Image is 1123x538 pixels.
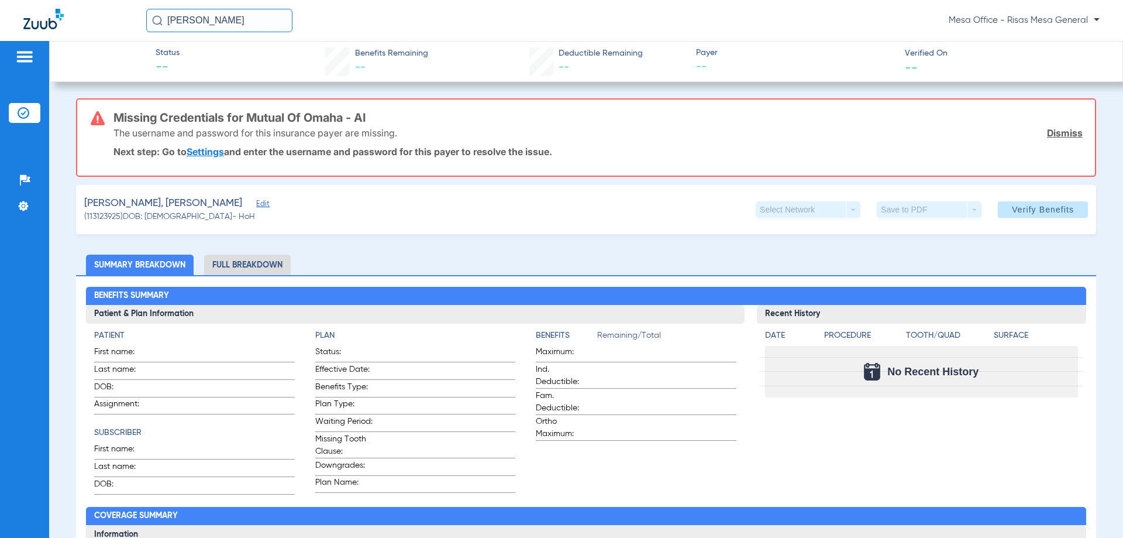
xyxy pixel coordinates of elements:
img: Calendar [864,363,880,381]
img: Zuub Logo [23,9,64,29]
h4: Benefits [536,330,597,342]
p: Next step: Go to and enter the username and password for this payer to resolve the issue. [113,146,1083,157]
span: Benefits Remaining [355,47,428,60]
span: Deductible Remaining [559,47,643,60]
span: Status: [315,346,373,362]
span: Waiting Period: [315,416,373,431]
app-breakdown-title: Surface [994,330,1077,346]
h4: Procedure [824,330,902,342]
iframe: Chat Widget [1065,482,1123,538]
span: Missing Tooth Clause: [315,433,373,458]
span: -- [156,60,180,76]
input: Search for patients [146,9,292,32]
span: DOB: [94,478,151,494]
span: Plan Type: [315,398,373,414]
span: Ortho Maximum: [536,416,593,440]
span: -- [905,61,918,73]
span: Verify Benefits [1012,205,1074,214]
img: Search Icon [152,15,163,26]
span: Assignment: [94,398,151,414]
h4: Date [765,330,814,342]
span: -- [696,60,895,74]
span: Fam. Deductible: [536,390,593,414]
span: -- [559,62,569,73]
h2: Coverage Summary [86,507,1086,526]
app-breakdown-title: Procedure [824,330,902,346]
span: Verified On [905,47,1104,60]
span: No Recent History [887,366,979,378]
li: Summary Breakdown [86,255,194,275]
h3: Missing Credentials for Mutual Of Omaha - AI [113,112,1083,124]
li: Full Breakdown [204,255,291,275]
span: First name: [94,346,151,362]
a: Settings [187,146,224,157]
app-breakdown-title: Tooth/Quad [906,330,990,346]
span: Edit [256,200,267,211]
h4: Surface [994,330,1077,342]
p: The username and password for this insurance payer are missing. [113,127,397,139]
span: Plan Name: [315,477,373,492]
span: Benefits Type: [315,381,373,397]
app-breakdown-title: Date [765,330,814,346]
span: Last name: [94,461,151,477]
span: Remaining/Total [597,330,736,346]
span: (113123925) DOB: [DEMOGRAPHIC_DATA] - HoH [84,211,255,223]
span: Downgrades: [315,460,373,475]
span: Effective Date: [315,364,373,379]
img: error-icon [91,111,105,125]
app-breakdown-title: Benefits [536,330,597,346]
img: hamburger-icon [15,50,34,64]
span: Ind. Deductible: [536,364,593,388]
span: First name: [94,443,151,459]
span: -- [355,62,366,73]
span: [PERSON_NAME], [PERSON_NAME] [84,196,242,211]
span: Maximum: [536,346,593,362]
h3: Patient & Plan Information [86,305,744,324]
span: DOB: [94,381,151,397]
span: Status [156,47,180,59]
span: Payer [696,47,895,59]
span: Last name: [94,364,151,379]
span: Mesa Office - Risas Mesa General [949,15,1100,26]
h4: Subscriber [94,427,294,439]
button: Verify Benefits [998,201,1088,218]
h4: Patient [94,330,294,342]
h3: Recent History [757,305,1086,324]
h2: Benefits Summary [86,287,1086,306]
h4: Tooth/Quad [906,330,990,342]
a: Dismiss [1047,127,1083,139]
h4: Plan [315,330,515,342]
